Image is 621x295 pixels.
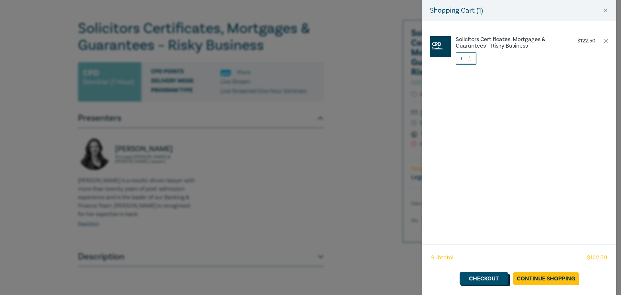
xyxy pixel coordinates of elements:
button: Close [603,8,608,14]
span: Subtotal [431,254,453,262]
p: $ 122.50 [577,38,595,44]
a: Solicitors Certificates, Mortgages & Guarantees – Risky Business [456,36,563,49]
a: Checkout [460,272,508,285]
img: CPD%20Seminar.jpg [430,36,451,57]
input: 1 [456,52,476,65]
span: $ 122.50 [587,254,607,262]
a: Continue Shopping [513,272,579,285]
h5: Shopping Cart ( 1 ) [430,5,483,16]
